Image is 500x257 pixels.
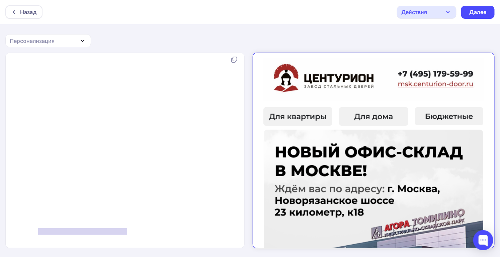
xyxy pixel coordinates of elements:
div: Персонализация [10,37,55,45]
div: Далее [469,8,487,16]
div: Назад [20,8,36,16]
div: Действия [401,8,427,16]
button: Действия [397,6,456,19]
button: Персонализация [5,34,91,47]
